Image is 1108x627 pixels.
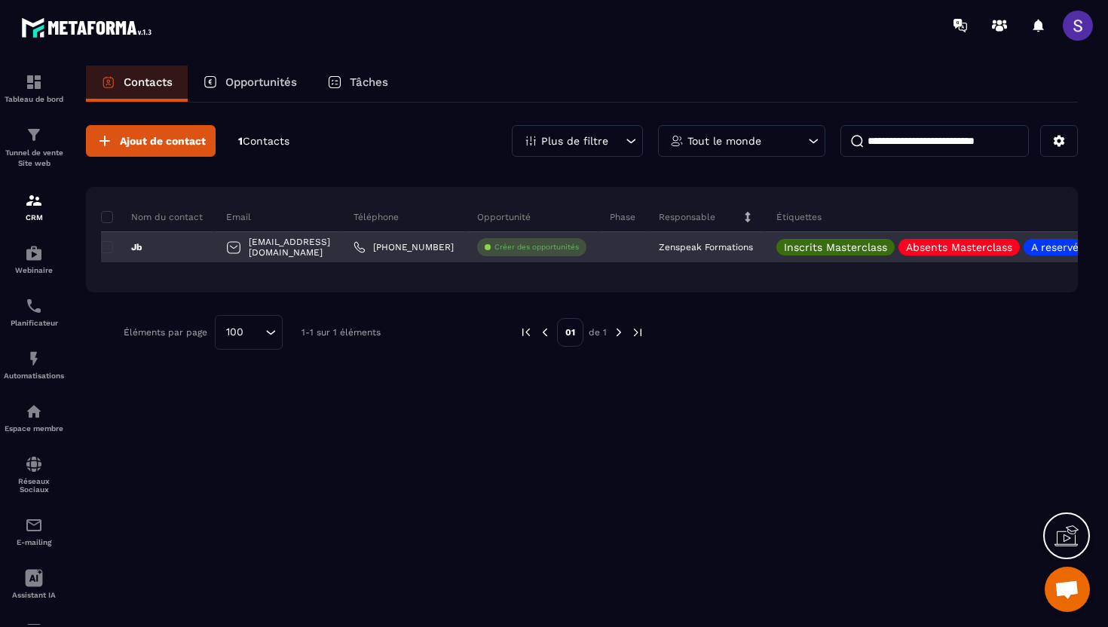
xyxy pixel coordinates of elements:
img: social-network [25,455,43,473]
img: formation [25,126,43,144]
img: prev [538,326,552,339]
img: formation [25,73,43,91]
p: Opportunité [477,211,531,223]
a: social-networksocial-networkRéseaux Sociaux [4,444,64,505]
img: scheduler [25,297,43,315]
img: email [25,516,43,534]
p: Espace membre [4,424,64,433]
img: formation [25,191,43,210]
img: automations [25,244,43,262]
p: Tableau de bord [4,95,64,103]
input: Search for option [249,324,262,341]
a: formationformationCRM [4,180,64,233]
div: Search for option [215,315,283,350]
a: [PHONE_NUMBER] [354,241,454,253]
div: Ouvrir le chat [1045,567,1090,612]
p: Réseaux Sociaux [4,477,64,494]
img: automations [25,350,43,368]
p: Créer des opportunités [494,242,579,252]
p: 1 [238,134,289,148]
img: prev [519,326,533,339]
img: next [631,326,644,339]
img: logo [21,14,157,41]
p: Assistant IA [4,591,64,599]
p: Email [226,211,251,223]
p: de 1 [589,326,607,338]
a: schedulerschedulerPlanificateur [4,286,64,338]
a: formationformationTunnel de vente Site web [4,115,64,180]
p: Étiquettes [776,211,822,223]
p: Contacts [124,75,173,89]
a: Opportunités [188,66,312,102]
p: Responsable [659,211,715,223]
p: Planificateur [4,319,64,327]
p: Absents Masterclass [906,242,1012,252]
img: automations [25,402,43,421]
p: Tunnel de vente Site web [4,148,64,169]
a: emailemailE-mailing [4,505,64,558]
button: Ajout de contact [86,125,216,157]
p: Plus de filtre [541,136,608,146]
p: 1-1 sur 1 éléments [301,327,381,338]
p: Téléphone [354,211,399,223]
a: automationsautomationsWebinaire [4,233,64,286]
p: Phase [610,211,635,223]
a: Tâches [312,66,403,102]
p: Nom du contact [101,211,203,223]
p: Éléments par page [124,327,207,338]
p: Opportunités [225,75,297,89]
a: formationformationTableau de bord [4,62,64,115]
a: Contacts [86,66,188,102]
p: Inscrits Masterclass [784,242,887,252]
p: Webinaire [4,266,64,274]
a: automationsautomationsAutomatisations [4,338,64,391]
p: Automatisations [4,372,64,380]
span: Contacts [243,135,289,147]
img: next [612,326,626,339]
span: 100 [221,324,249,341]
p: Zenspeak Formations [659,242,753,252]
p: CRM [4,213,64,222]
p: Tout le monde [687,136,761,146]
p: E-mailing [4,538,64,546]
a: automationsautomationsEspace membre [4,391,64,444]
p: 01 [557,318,583,347]
a: Assistant IA [4,558,64,610]
span: Ajout de contact [120,133,206,148]
p: Tâches [350,75,388,89]
p: Jb [101,241,142,253]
